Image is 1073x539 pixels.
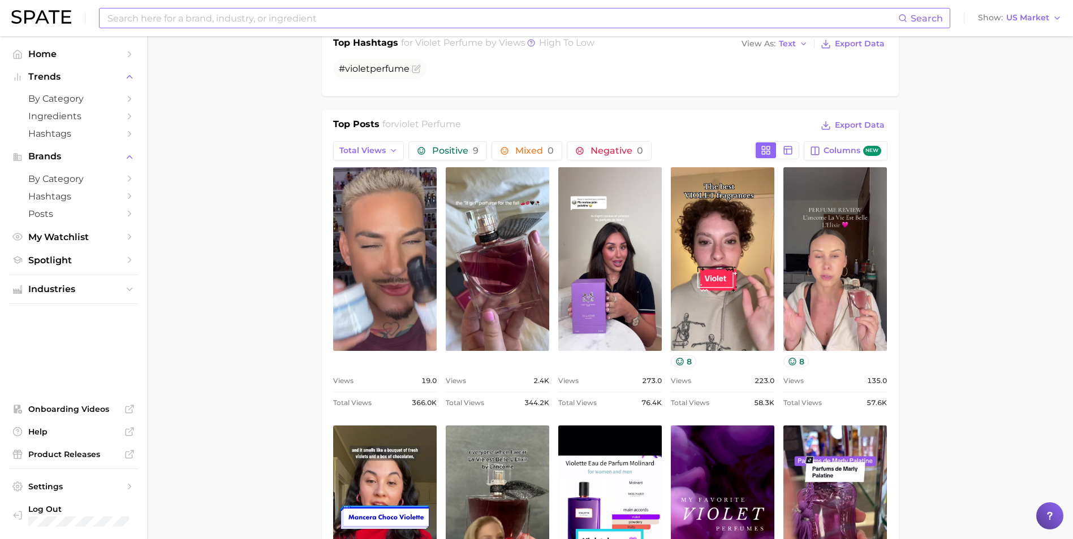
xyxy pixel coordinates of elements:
[9,228,138,246] a: My Watchlist
[473,145,479,156] span: 9
[28,427,119,437] span: Help
[591,146,643,155] span: Negative
[28,481,119,492] span: Settings
[835,39,885,49] span: Export Data
[9,423,138,440] a: Help
[867,374,887,388] span: 135.0
[558,396,597,410] span: Total Views
[401,36,594,52] h2: for by Views
[446,374,466,388] span: Views
[642,374,662,388] span: 273.0
[671,396,709,410] span: Total Views
[432,146,479,155] span: Positive
[9,478,138,495] a: Settings
[641,396,662,410] span: 76.4k
[9,401,138,418] a: Onboarding Videos
[28,208,119,219] span: Posts
[742,41,775,47] span: View As
[783,355,809,367] button: 8
[9,68,138,85] button: Trends
[754,396,774,410] span: 58.3k
[9,501,138,530] a: Log out. Currently logged in with e-mail jacob.demos@robertet.com.
[28,93,119,104] span: by Category
[835,120,885,130] span: Export Data
[9,205,138,223] a: Posts
[333,118,380,134] h1: Top Posts
[421,374,437,388] span: 19.0
[28,404,119,414] span: Onboarding Videos
[9,148,138,165] button: Brands
[28,284,119,294] span: Industries
[333,396,372,410] span: Total Views
[382,118,461,134] h2: for
[739,37,811,51] button: View AsText
[804,141,887,160] button: Columnsnew
[558,374,579,388] span: Views
[515,146,554,155] span: Mixed
[911,13,943,24] span: Search
[28,49,119,59] span: Home
[9,90,138,107] a: by Category
[28,128,119,139] span: Hashtags
[755,374,774,388] span: 223.0
[779,41,796,47] span: Text
[28,111,119,121] span: Ingredients
[28,504,139,514] span: Log Out
[345,63,370,74] span: violet
[548,145,554,156] span: 0
[339,63,410,74] span: #
[11,10,71,24] img: SPATE
[28,151,119,162] span: Brands
[106,8,898,28] input: Search here for a brand, industry, or ingredient
[9,188,138,205] a: Hashtags
[9,170,138,188] a: by Category
[370,63,410,74] span: perfume
[539,37,594,48] span: high to low
[975,11,1065,25] button: ShowUS Market
[9,251,138,269] a: Spotlight
[333,36,398,52] h1: Top Hashtags
[28,232,119,242] span: My Watchlist
[818,118,887,133] button: Export Data
[28,255,119,266] span: Spotlight
[339,146,386,155] span: Total Views
[783,396,822,410] span: Total Views
[9,125,138,142] a: Hashtags
[671,374,691,388] span: Views
[824,146,881,157] span: Columns
[9,107,138,125] a: Ingredients
[446,396,484,410] span: Total Views
[867,396,887,410] span: 57.6k
[394,119,461,129] span: violet perfume
[28,191,119,202] span: Hashtags
[412,396,437,410] span: 366.0k
[9,281,138,298] button: Industries
[415,37,483,48] span: violet perfume
[978,15,1003,21] span: Show
[863,146,881,157] span: new
[671,355,696,367] button: 8
[533,374,549,388] span: 2.4k
[333,141,404,160] button: Total Views
[412,64,421,73] button: Flag as miscategorized or irrelevant
[783,374,804,388] span: Views
[28,173,119,184] span: by Category
[28,449,119,459] span: Product Releases
[637,145,643,156] span: 0
[9,45,138,63] a: Home
[818,36,887,52] button: Export Data
[524,396,549,410] span: 344.2k
[333,374,354,388] span: Views
[28,72,119,82] span: Trends
[1006,15,1049,21] span: US Market
[9,446,138,463] a: Product Releases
